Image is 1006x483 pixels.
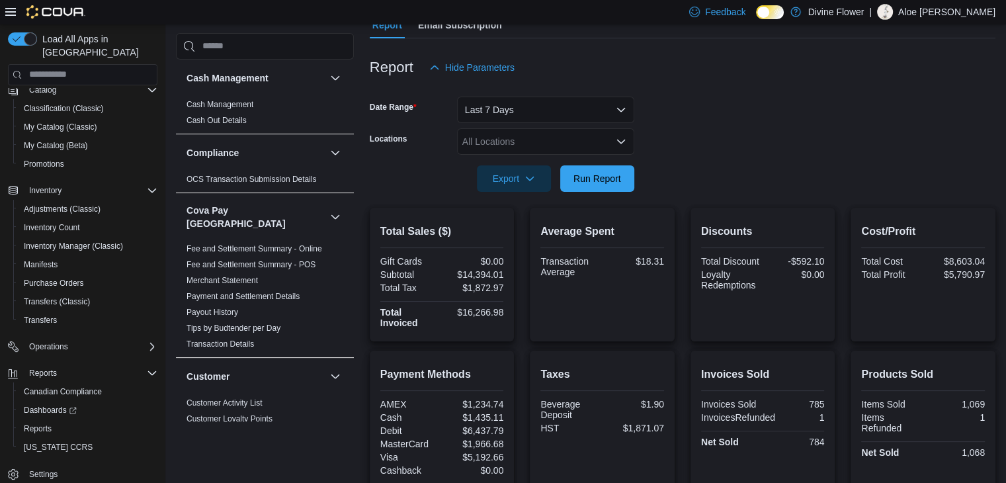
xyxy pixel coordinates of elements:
[24,222,80,233] span: Inventory Count
[13,255,163,274] button: Manifests
[444,439,503,449] div: $1,966.68
[24,365,62,381] button: Reports
[13,218,163,237] button: Inventory Count
[187,414,272,424] span: Customer Loyalty Points
[861,412,920,433] div: Items Refunded
[29,469,58,480] span: Settings
[605,399,664,410] div: $1.90
[765,256,824,267] div: -$592.10
[187,414,272,423] a: Customer Loyalty Points
[765,399,824,410] div: 785
[187,100,253,109] a: Cash Management
[13,155,163,173] button: Promotions
[926,256,985,267] div: $8,603.04
[19,312,62,328] a: Transfers
[19,201,106,217] a: Adjustments (Classic)
[24,183,67,198] button: Inventory
[19,101,109,116] a: Classification (Classic)
[19,257,157,273] span: Manifests
[756,19,757,20] span: Dark Mode
[24,296,90,307] span: Transfers (Classic)
[19,312,157,328] span: Transfers
[19,439,157,455] span: Washington CCRS
[187,307,238,318] span: Payout History
[861,399,920,410] div: Items Sold
[380,412,439,423] div: Cash
[327,145,343,161] button: Compliance
[187,116,247,125] a: Cash Out Details
[187,292,300,301] a: Payment and Settlement Details
[444,452,503,462] div: $5,192.66
[187,174,317,185] span: OCS Transaction Submission Details
[877,4,893,20] div: Aloe Samuels
[380,452,439,462] div: Visa
[37,32,157,59] span: Load All Apps in [GEOGRAPHIC_DATA]
[861,269,920,280] div: Total Profit
[19,257,63,273] a: Manifests
[861,256,920,267] div: Total Cost
[808,4,864,20] p: Divine Flower
[24,103,104,114] span: Classification (Classic)
[187,370,325,383] button: Customer
[444,269,503,280] div: $14,394.01
[19,138,93,154] a: My Catalog (Beta)
[187,204,325,230] button: Cova Pay [GEOGRAPHIC_DATA]
[187,276,258,285] a: Merchant Statement
[444,283,503,293] div: $1,872.97
[380,269,439,280] div: Subtotal
[424,54,520,81] button: Hide Parameters
[13,200,163,218] button: Adjustments (Classic)
[540,399,599,420] div: Beverage Deposit
[187,146,239,159] h3: Compliance
[19,156,69,172] a: Promotions
[19,421,57,437] a: Reports
[187,71,269,85] h3: Cash Management
[19,294,95,310] a: Transfers (Classic)
[19,275,89,291] a: Purchase Orders
[187,71,325,85] button: Cash Management
[765,269,824,280] div: $0.00
[19,101,157,116] span: Classification (Classic)
[26,5,85,19] img: Cova
[187,398,263,408] span: Customer Activity List
[380,307,418,328] strong: Total Invoiced
[187,244,322,253] a: Fee and Settlement Summary - Online
[24,466,63,482] a: Settings
[24,122,97,132] span: My Catalog (Classic)
[380,439,439,449] div: MasterCard
[605,256,664,267] div: $18.31
[29,368,57,378] span: Reports
[444,412,503,423] div: $1,435.11
[926,412,985,423] div: 1
[444,307,503,318] div: $16,266.98
[24,159,64,169] span: Promotions
[19,294,157,310] span: Transfers (Classic)
[19,421,157,437] span: Reports
[24,204,101,214] span: Adjustments (Classic)
[29,185,62,196] span: Inventory
[605,423,664,433] div: $1,871.07
[3,181,163,200] button: Inventory
[13,311,163,329] button: Transfers
[187,175,317,184] a: OCS Transaction Submission Details
[19,402,82,418] a: Dashboards
[24,339,73,355] button: Operations
[540,423,599,433] div: HST
[457,97,634,123] button: Last 7 Days
[444,465,503,476] div: $0.00
[372,12,402,38] span: Report
[187,323,280,333] span: Tips by Budtender per Day
[176,171,354,193] div: Compliance
[540,256,599,277] div: Transaction Average
[701,399,760,410] div: Invoices Sold
[24,405,77,416] span: Dashboards
[380,367,504,382] h2: Payment Methods
[370,102,417,112] label: Date Range
[444,256,503,267] div: $0.00
[24,241,123,251] span: Inventory Manager (Classic)
[19,238,157,254] span: Inventory Manager (Classic)
[701,269,760,290] div: Loyalty Redemptions
[19,119,157,135] span: My Catalog (Classic)
[701,437,739,447] strong: Net Sold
